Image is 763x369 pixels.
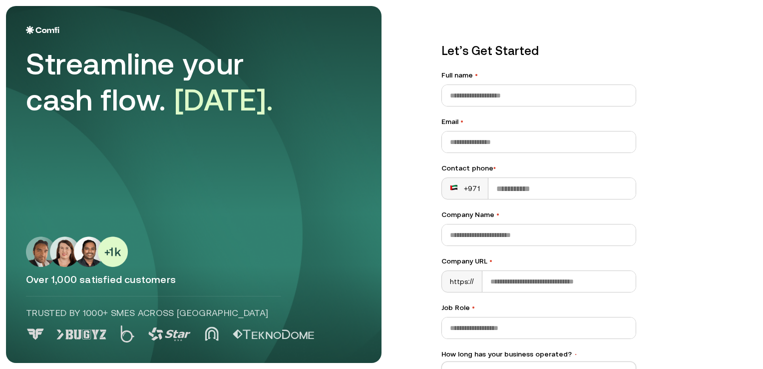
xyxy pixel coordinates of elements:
div: +971 [450,183,480,193]
span: • [496,210,499,218]
div: Contact phone [441,163,636,173]
img: Logo [26,26,59,34]
label: Email [441,116,636,127]
img: Logo 2 [120,325,134,342]
img: Logo 4 [205,326,219,341]
span: • [475,71,478,79]
label: Full name [441,70,636,80]
span: [DATE]. [174,82,274,117]
label: Job Role [441,302,636,313]
span: • [472,303,475,311]
img: Logo 5 [233,329,314,339]
label: Company URL [441,256,636,266]
img: Logo 3 [148,327,191,341]
span: • [460,117,463,125]
label: How long has your business operated? [441,349,636,359]
div: https:// [442,271,482,292]
span: • [489,257,492,265]
div: Streamline your cash flow. [26,46,306,118]
p: Trusted by 1000+ SMEs across [GEOGRAPHIC_DATA] [26,306,281,319]
img: Logo 0 [26,328,45,340]
span: • [493,164,496,172]
span: • [574,351,578,358]
p: Over 1,000 satisfied customers [26,273,362,286]
img: Logo 1 [56,329,106,339]
label: Company Name [441,209,636,220]
p: Let’s Get Started [441,42,636,60]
